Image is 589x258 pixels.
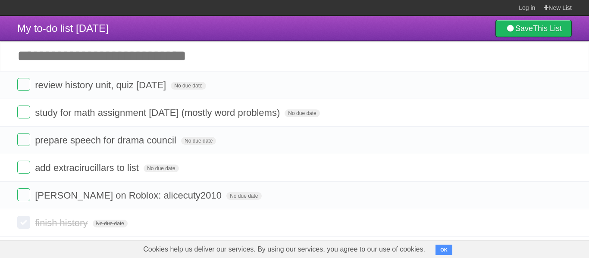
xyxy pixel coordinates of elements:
[35,218,90,228] span: finish history
[171,82,206,90] span: No due date
[17,106,30,118] label: Done
[35,107,282,118] span: study for math assignment [DATE] (mostly word problems)
[17,78,30,91] label: Done
[17,216,30,229] label: Done
[93,220,128,227] span: No due date
[17,22,109,34] span: My to-do list [DATE]
[35,162,141,173] span: add extracirucillars to list
[35,80,168,90] span: review history unit, quiz [DATE]
[17,188,30,201] label: Done
[144,165,179,172] span: No due date
[533,24,562,33] b: This List
[135,241,434,258] span: Cookies help us deliver our services. By using our services, you agree to our use of cookies.
[285,109,320,117] span: No due date
[226,192,261,200] span: No due date
[35,135,179,146] span: prepare speech for drama council
[17,161,30,174] label: Done
[495,20,572,37] a: SaveThis List
[17,133,30,146] label: Done
[35,190,224,201] span: [PERSON_NAME] on Roblox: alicecuty2010
[181,137,216,145] span: No due date
[435,245,452,255] button: OK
